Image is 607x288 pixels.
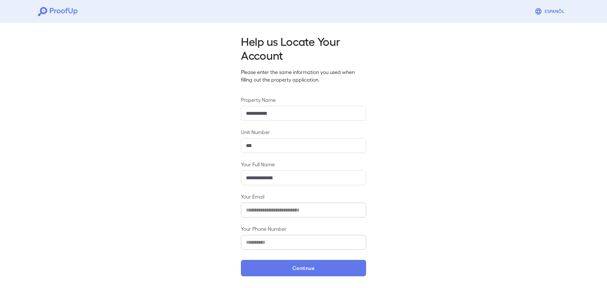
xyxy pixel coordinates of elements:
[241,225,366,232] label: Your Phone Number
[532,5,569,18] button: Espanõl
[241,128,366,136] label: Unit Number
[241,193,366,200] label: Your Email
[241,34,366,62] h2: Help us Locate Your Account
[241,161,366,168] label: Your Full Name
[241,96,366,103] label: Property Name
[241,260,366,276] button: Continue
[241,68,366,83] p: Please enter the same information you used when filling out the property application.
